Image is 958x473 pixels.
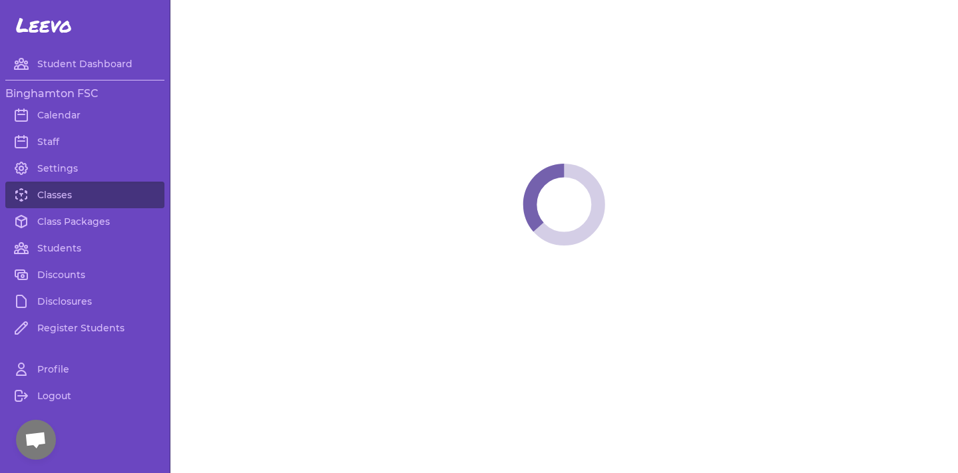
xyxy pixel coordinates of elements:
[5,128,164,155] a: Staff
[5,155,164,182] a: Settings
[5,208,164,235] a: Class Packages
[5,182,164,208] a: Classes
[16,420,56,460] div: Open chat
[5,383,164,409] a: Logout
[5,102,164,128] a: Calendar
[5,261,164,288] a: Discounts
[5,86,164,102] h3: Binghamton FSC
[5,235,164,261] a: Students
[5,315,164,341] a: Register Students
[5,356,164,383] a: Profile
[5,288,164,315] a: Disclosures
[5,51,164,77] a: Student Dashboard
[16,13,72,37] span: Leevo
